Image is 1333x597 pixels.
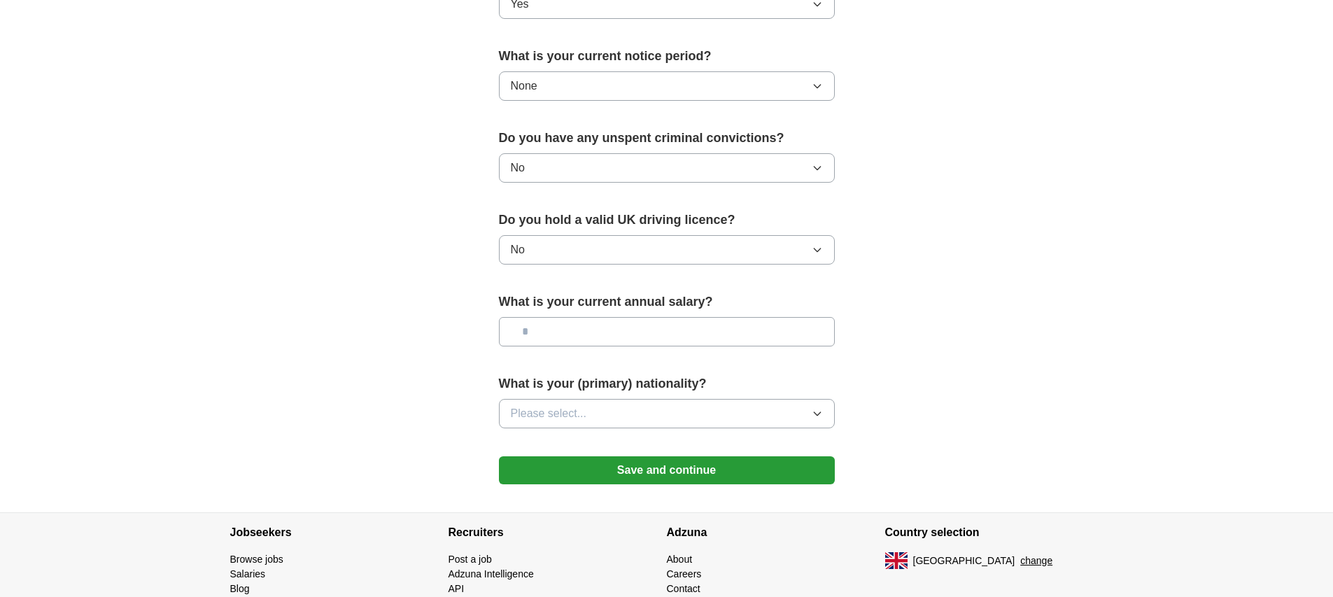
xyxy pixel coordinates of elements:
a: Salaries [230,568,266,580]
h4: Country selection [885,513,1103,552]
button: Save and continue [499,456,835,484]
span: No [511,160,525,176]
a: API [449,583,465,594]
img: UK flag [885,552,908,569]
label: Do you have any unspent criminal convictions? [499,129,835,148]
label: What is your current annual salary? [499,293,835,311]
a: Blog [230,583,250,594]
span: No [511,241,525,258]
a: Careers [667,568,702,580]
a: Adzuna Intelligence [449,568,534,580]
label: What is your current notice period? [499,47,835,66]
button: No [499,235,835,265]
span: Please select... [511,405,587,422]
button: Please select... [499,399,835,428]
label: Do you hold a valid UK driving licence? [499,211,835,230]
button: No [499,153,835,183]
span: [GEOGRAPHIC_DATA] [913,554,1015,568]
a: Post a job [449,554,492,565]
a: About [667,554,693,565]
span: None [511,78,537,94]
button: change [1020,554,1052,568]
a: Contact [667,583,700,594]
label: What is your (primary) nationality? [499,374,835,393]
a: Browse jobs [230,554,283,565]
button: None [499,71,835,101]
